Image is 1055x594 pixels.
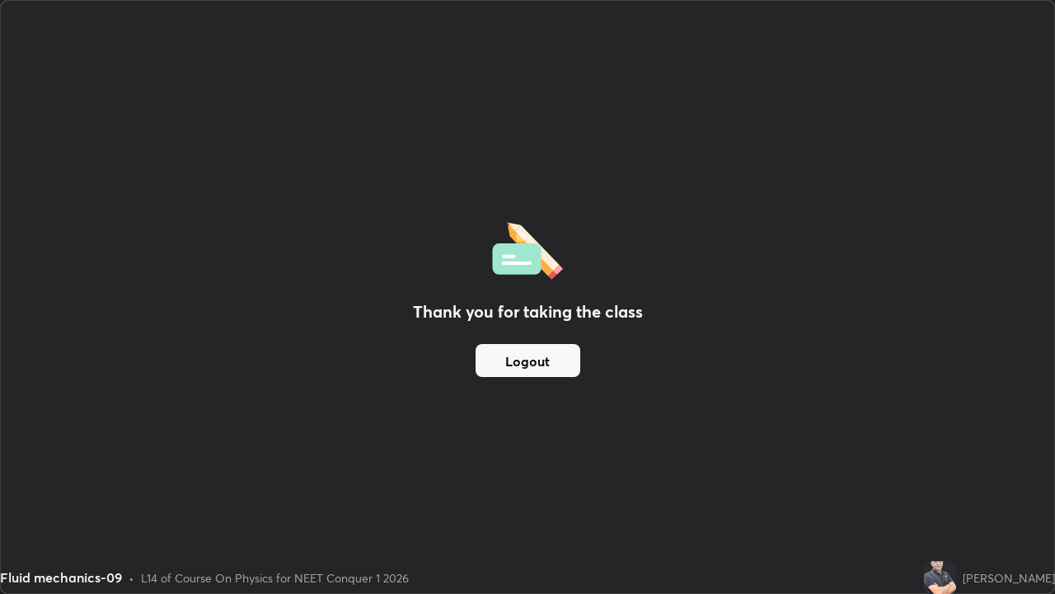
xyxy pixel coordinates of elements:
div: • [129,569,134,587]
div: L14 of Course On Physics for NEET Conquer 1 2026 [141,569,409,587]
img: offlineFeedback.1438e8b3.svg [492,217,563,280]
img: 2cedd6bda10141d99be5a37104ce2ff3.png [923,561,956,594]
button: Logout [476,344,580,377]
h2: Thank you for taking the class [413,299,643,324]
div: [PERSON_NAME] [963,569,1055,587]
